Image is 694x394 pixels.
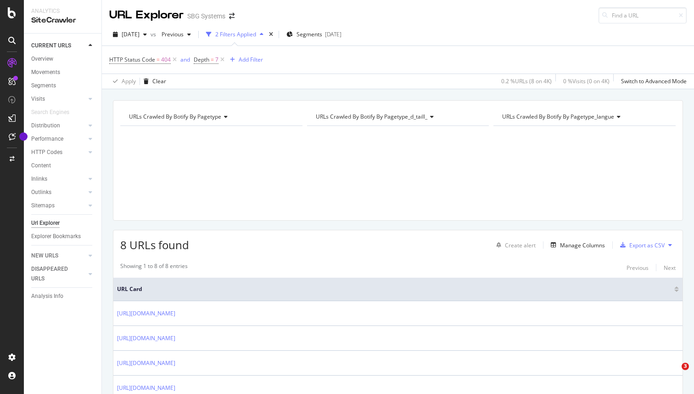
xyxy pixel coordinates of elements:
[31,54,95,64] a: Overview
[547,240,605,251] button: Manage Columns
[31,108,69,117] div: Search Engines
[501,77,552,85] div: 0.2 % URLs ( 8 on 4K )
[627,264,649,272] div: Previous
[122,77,136,85] div: Apply
[31,264,78,284] div: DISAPPEARED URLS
[109,27,151,42] button: [DATE]
[31,264,86,284] a: DISAPPEARED URLS
[31,188,86,197] a: Outlinks
[31,121,60,131] div: Distribution
[140,74,166,89] button: Clear
[129,113,221,120] span: URLs Crawled By Botify By pagetype
[117,383,175,393] a: [URL][DOMAIN_NAME]
[31,174,86,184] a: Inlinks
[31,232,81,241] div: Explorer Bookmarks
[187,11,225,21] div: SBG Systems
[31,218,95,228] a: Url Explorer
[500,109,667,124] h4: URLs Crawled By Botify By pagetype_langue
[325,30,341,38] div: [DATE]
[664,264,676,272] div: Next
[31,7,94,15] div: Analytics
[152,77,166,85] div: Clear
[31,68,60,77] div: Movements
[19,132,28,141] div: Tooltip anchor
[31,108,78,117] a: Search Engines
[31,251,86,261] a: NEW URLS
[31,201,55,211] div: Sitemaps
[31,161,95,171] a: Content
[31,41,86,51] a: CURRENT URLS
[239,56,263,63] div: Add Filter
[161,53,171,66] span: 404
[31,218,60,228] div: Url Explorer
[563,77,610,85] div: 0 % Visits ( 0 on 4K )
[180,56,190,63] div: and
[31,94,45,104] div: Visits
[31,251,58,261] div: NEW URLS
[31,134,63,144] div: Performance
[157,56,160,63] span: =
[629,241,665,249] div: Export as CSV
[31,148,86,157] a: HTTP Codes
[502,113,614,120] span: URLs Crawled By Botify By pagetype_langue
[117,309,175,318] a: [URL][DOMAIN_NAME]
[158,27,195,42] button: Previous
[267,30,275,39] div: times
[109,74,136,89] button: Apply
[120,237,189,252] span: 8 URLs found
[31,134,86,144] a: Performance
[31,201,86,211] a: Sitemaps
[621,77,687,85] div: Switch to Advanced Mode
[127,109,294,124] h4: URLs Crawled By Botify By pagetype
[31,291,95,301] a: Analysis Info
[297,30,322,38] span: Segments
[226,54,263,65] button: Add Filter
[599,7,687,23] input: Find a URL
[202,27,267,42] button: 2 Filters Applied
[117,359,175,368] a: [URL][DOMAIN_NAME]
[31,174,47,184] div: Inlinks
[31,148,62,157] div: HTTP Codes
[283,27,345,42] button: Segments[DATE]
[493,238,536,252] button: Create alert
[31,81,95,91] a: Segments
[31,54,53,64] div: Overview
[117,334,175,343] a: [URL][DOMAIN_NAME]
[31,232,95,241] a: Explorer Bookmarks
[215,30,256,38] div: 2 Filters Applied
[31,121,86,131] a: Distribution
[194,56,209,63] span: Depth
[682,363,689,370] span: 3
[617,74,687,89] button: Switch to Advanced Mode
[211,56,214,63] span: =
[31,94,86,104] a: Visits
[117,285,672,293] span: URL Card
[215,53,218,66] span: 7
[505,241,536,249] div: Create alert
[109,7,184,23] div: URL Explorer
[31,291,63,301] div: Analysis Info
[158,30,184,38] span: Previous
[109,56,155,63] span: HTTP Status Code
[31,81,56,91] div: Segments
[316,113,427,120] span: URLs Crawled By Botify By pagetype_d_taill_
[663,363,685,385] iframe: Intercom live chat
[510,305,694,369] iframe: Intercom notifications message
[560,241,605,249] div: Manage Columns
[31,15,94,26] div: SiteCrawler
[31,68,95,77] a: Movements
[122,30,140,38] span: 2025 Aug. 10th
[120,262,188,273] div: Showing 1 to 8 of 8 entries
[229,13,235,19] div: arrow-right-arrow-left
[180,55,190,64] button: and
[627,262,649,273] button: Previous
[31,161,51,171] div: Content
[31,41,71,51] div: CURRENT URLS
[31,188,51,197] div: Outlinks
[616,238,665,252] button: Export as CSV
[151,30,158,38] span: vs
[314,109,481,124] h4: URLs Crawled By Botify By pagetype_d_taill_
[664,262,676,273] button: Next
